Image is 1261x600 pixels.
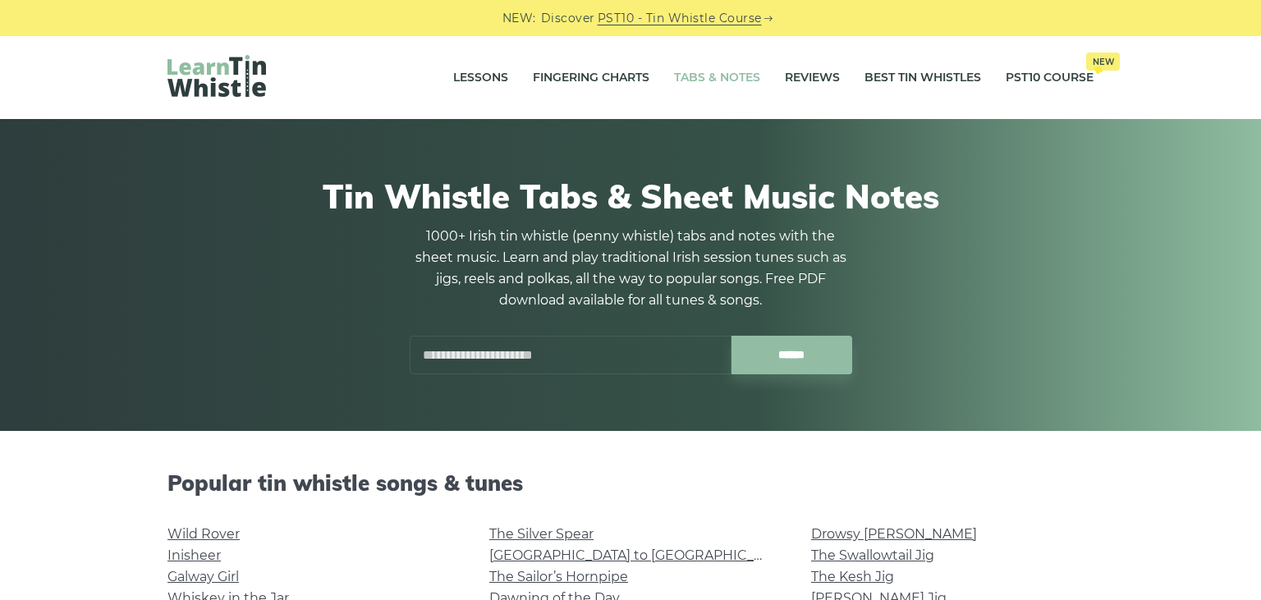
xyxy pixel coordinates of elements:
[811,569,894,584] a: The Kesh Jig
[489,526,594,542] a: The Silver Spear
[674,57,760,98] a: Tabs & Notes
[811,547,934,563] a: The Swallowtail Jig
[864,57,981,98] a: Best Tin Whistles
[533,57,649,98] a: Fingering Charts
[167,176,1094,216] h1: Tin Whistle Tabs & Sheet Music Notes
[489,569,628,584] a: The Sailor’s Hornpipe
[167,569,239,584] a: Galway Girl
[167,55,266,97] img: LearnTinWhistle.com
[489,547,792,563] a: [GEOGRAPHIC_DATA] to [GEOGRAPHIC_DATA]
[409,226,852,311] p: 1000+ Irish tin whistle (penny whistle) tabs and notes with the sheet music. Learn and play tradi...
[453,57,508,98] a: Lessons
[1086,53,1120,71] span: New
[167,470,1094,496] h2: Popular tin whistle songs & tunes
[1006,57,1094,98] a: PST10 CourseNew
[785,57,840,98] a: Reviews
[167,526,240,542] a: Wild Rover
[811,526,977,542] a: Drowsy [PERSON_NAME]
[167,547,221,563] a: Inisheer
